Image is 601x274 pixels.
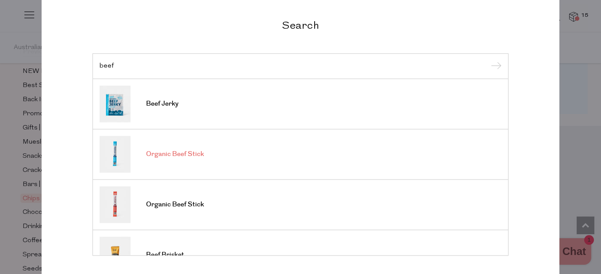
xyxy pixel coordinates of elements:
a: Beef Brisket [100,236,501,273]
img: Beef Brisket [100,236,131,273]
img: Beef Jerky [100,85,131,122]
input: Search [100,63,501,69]
span: Organic Beef Stick [146,200,204,209]
a: Organic Beef Stick [100,136,501,172]
span: Organic Beef Stick [146,150,204,159]
span: Beef Brisket [146,251,184,259]
h2: Search [92,19,509,31]
img: Organic Beef Stick [100,186,131,223]
span: Beef Jerky [146,99,178,108]
img: Organic Beef Stick [100,136,131,172]
a: Beef Jerky [100,85,501,122]
a: Organic Beef Stick [100,186,501,223]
